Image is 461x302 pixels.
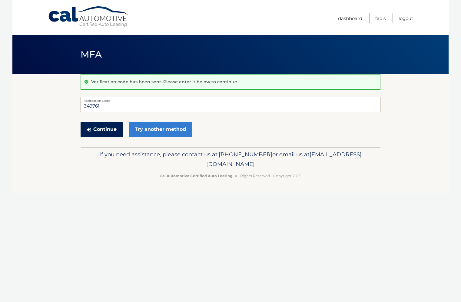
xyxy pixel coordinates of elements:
a: Dashboard [338,13,362,23]
strong: Cal Automotive Certified Auto Leasing [160,174,232,178]
button: Continue [81,122,123,137]
label: Verification Code [81,97,380,102]
span: [EMAIL_ADDRESS][DOMAIN_NAME] [206,151,362,168]
a: Logout [399,13,413,23]
a: FAQ's [375,13,386,23]
p: - All Rights Reserved - Copyright 2025 [85,173,376,179]
p: If you need assistance, please contact us at: or email us at [85,150,376,169]
a: Cal Automotive [48,6,130,28]
a: Try another method [129,122,192,137]
span: MFA [81,49,102,60]
span: [PHONE_NUMBER] [219,151,272,158]
input: Verification Code [81,97,380,112]
p: Verification code has been sent. Please enter it below to continue. [91,79,238,85]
